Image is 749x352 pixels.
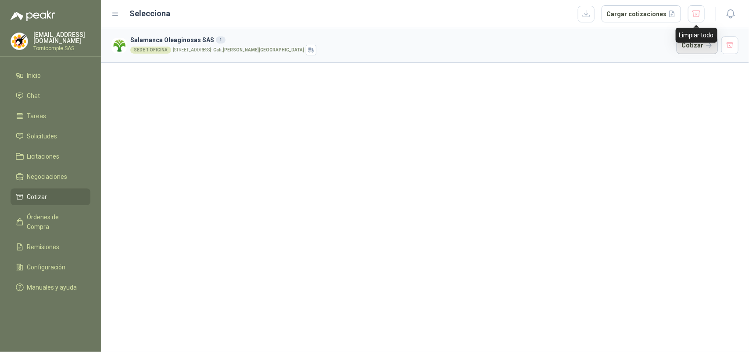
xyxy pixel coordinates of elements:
[11,239,90,255] a: Remisiones
[676,28,717,43] div: Limpiar todo
[111,38,127,53] img: Company Logo
[11,148,90,165] a: Licitaciones
[27,283,77,292] span: Manuales y ayuda
[130,47,171,54] div: SEDE 1 OFICINA
[11,168,90,185] a: Negociaciones
[11,209,90,235] a: Órdenes de Compra
[27,242,60,252] span: Remisiones
[11,108,90,124] a: Tareas
[27,152,60,161] span: Licitaciones
[11,11,55,21] img: Logo peakr
[11,33,28,50] img: Company Logo
[27,71,41,80] span: Inicio
[213,47,304,52] strong: Cali , [PERSON_NAME][GEOGRAPHIC_DATA]
[11,128,90,145] a: Solicitudes
[11,259,90,276] a: Configuración
[677,36,718,54] button: Cotizar
[27,111,47,121] span: Tareas
[130,7,171,20] h2: Selecciona
[11,189,90,205] a: Cotizar
[11,67,90,84] a: Inicio
[11,87,90,104] a: Chat
[27,131,57,141] span: Solicitudes
[216,36,226,44] div: 1
[27,91,40,101] span: Chat
[27,212,82,232] span: Órdenes de Compra
[27,192,47,202] span: Cotizar
[33,46,90,51] p: Tornicomple SAS
[11,279,90,296] a: Manuales y ayuda
[602,5,681,23] button: Cargar cotizaciones
[33,32,90,44] p: [EMAIL_ADDRESS][DOMAIN_NAME]
[173,48,304,52] p: [STREET_ADDRESS] -
[130,35,673,45] h3: Salamanca Oleaginosas SAS
[27,172,68,181] span: Negociaciones
[27,262,66,272] span: Configuración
